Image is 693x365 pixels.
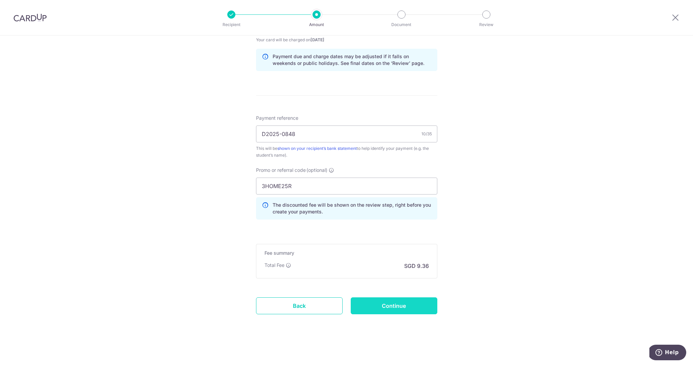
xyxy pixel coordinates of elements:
[461,21,511,28] p: Review
[256,115,298,121] span: Payment reference
[256,145,437,159] div: This will be to help identify your payment (e.g. the student’s name).
[421,131,432,137] div: 10/35
[649,345,686,362] iframe: Opens a widget where you can find more information
[404,262,429,270] p: SGD 9.36
[206,21,256,28] p: Recipient
[256,167,306,174] span: Promo or referral code
[351,297,437,314] input: Continue
[256,37,343,43] span: Your card will be charged on
[273,202,432,215] p: The discounted fee will be shown on the review step, right before you create your payments.
[277,146,357,151] a: shown on your recipient’s bank statement
[256,297,343,314] a: Back
[376,21,426,28] p: Document
[264,250,429,256] h5: Fee summary
[14,14,47,22] img: CardUp
[310,37,324,42] span: [DATE]
[292,21,342,28] p: Amount
[273,53,432,67] p: Payment due and charge dates may be adjusted if it falls on weekends or public holidays. See fina...
[306,167,327,174] span: (optional)
[264,262,284,269] p: Total Fee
